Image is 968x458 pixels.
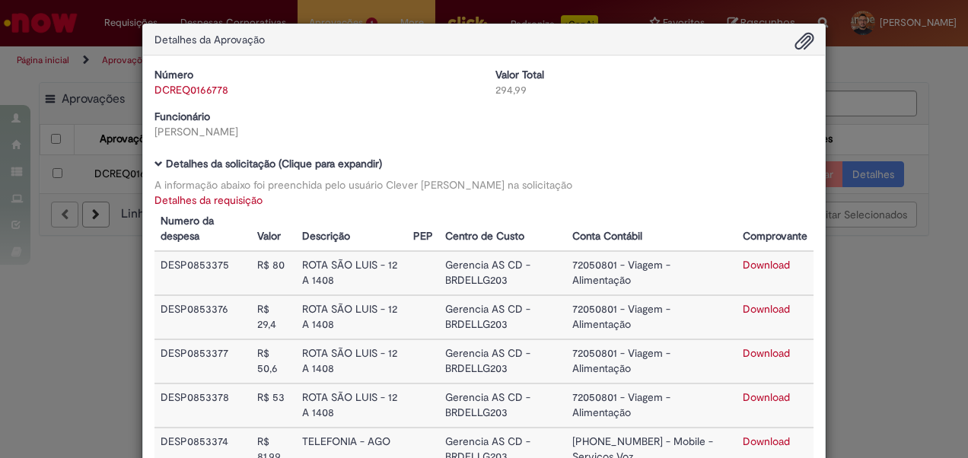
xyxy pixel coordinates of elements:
td: 72050801 - Viagem - Alimentação [566,295,737,339]
td: DESP0853376 [154,295,251,339]
td: Gerencia AS CD - BRDELLG203 [439,251,566,295]
td: ROTA SÃO LUIS - 12 A 1408 [296,295,408,339]
a: DCREQ0166778 [154,83,228,97]
th: Comprovante [737,208,814,251]
td: R$ 50,6 [251,339,296,383]
td: 72050801 - Viagem - Alimentação [566,383,737,428]
a: Download [743,390,790,404]
td: R$ 29,4 [251,295,296,339]
a: Download [743,434,790,448]
a: Detalhes da requisição [154,193,263,207]
th: Conta Contábil [566,208,737,251]
a: Download [743,258,790,272]
h5: Detalhes da solicitação (Clique para expandir) [154,158,814,170]
td: DESP0853375 [154,251,251,295]
td: ROTA SÃO LUIS - 12 A 1408 [296,339,408,383]
td: Gerencia AS CD - BRDELLG203 [439,339,566,383]
td: 72050801 - Viagem - Alimentação [566,339,737,383]
td: DESP0853377 [154,339,251,383]
td: ROTA SÃO LUIS - 12 A 1408 [296,251,408,295]
td: DESP0853378 [154,383,251,428]
th: Centro de Custo [439,208,566,251]
th: Numero da despesa [154,208,251,251]
a: Download [743,302,790,316]
td: Gerencia AS CD - BRDELLG203 [439,295,566,339]
div: [PERSON_NAME] [154,124,473,139]
b: Número [154,68,193,81]
td: Gerencia AS CD - BRDELLG203 [439,383,566,428]
th: Descrição [296,208,408,251]
b: Funcionário [154,110,210,123]
th: PEP [407,208,439,251]
b: Detalhes da solicitação (Clique para expandir) [166,157,382,170]
td: ROTA SÃO LUIS - 12 A 1408 [296,383,408,428]
td: R$ 80 [251,251,296,295]
td: 72050801 - Viagem - Alimentação [566,251,737,295]
a: Download [743,346,790,360]
span: Detalhes da Aprovação [154,33,265,46]
div: A informação abaixo foi preenchida pelo usuário Clever [PERSON_NAME] na solicitação [154,177,814,192]
b: Valor Total [495,68,544,81]
td: R$ 53 [251,383,296,428]
th: Valor [251,208,296,251]
div: 294,99 [495,82,814,97]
